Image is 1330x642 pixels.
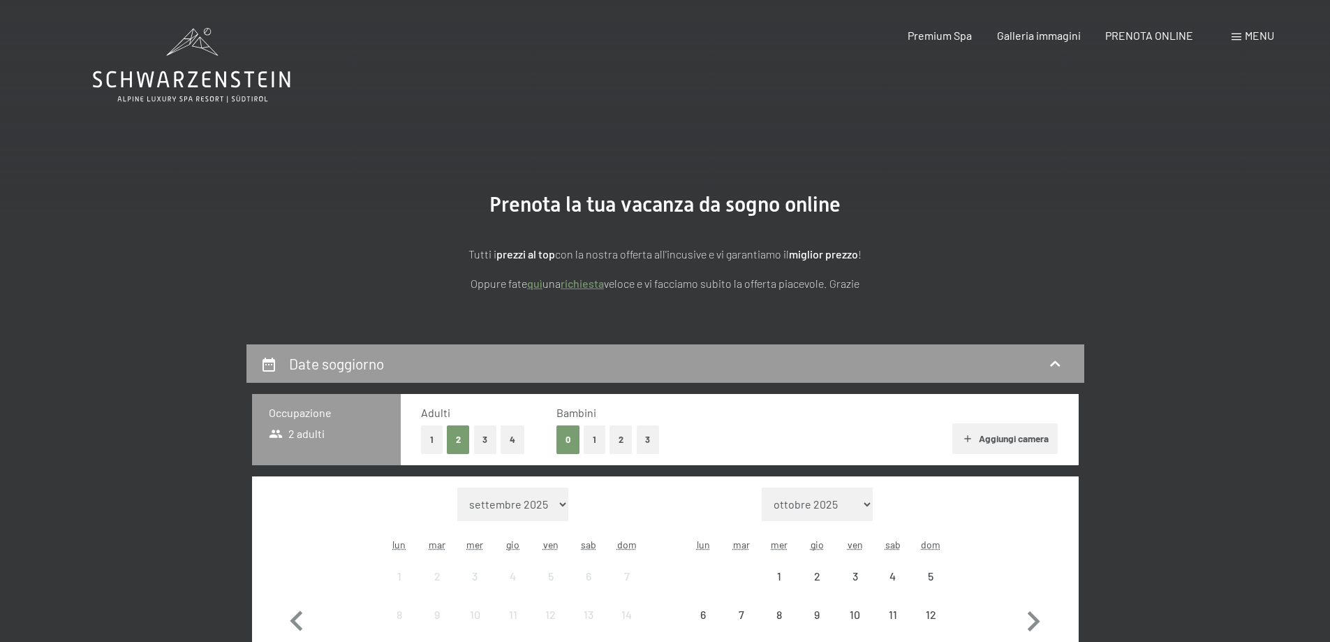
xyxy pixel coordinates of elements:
div: Wed Oct 01 2025 [760,557,798,595]
div: arrivo/check-in non effettuabile [570,557,607,595]
div: Fri Oct 03 2025 [836,557,873,595]
div: arrivo/check-in non effettuabile [418,596,456,634]
button: Aggiungi camera [952,423,1058,454]
div: 4 [496,571,531,606]
strong: prezzi al top [496,247,555,261]
div: arrivo/check-in non effettuabile [380,557,418,595]
a: Galleria immagini [997,29,1081,42]
div: Mon Oct 06 2025 [684,596,722,634]
button: 3 [474,425,497,454]
div: arrivo/check-in non effettuabile [912,596,950,634]
div: arrivo/check-in non effettuabile [380,596,418,634]
div: arrivo/check-in non effettuabile [456,557,494,595]
div: arrivo/check-in non effettuabile [532,557,570,595]
abbr: sabato [885,539,901,550]
div: Thu Sep 11 2025 [494,596,532,634]
p: Oppure fate una veloce e vi facciamo subito la offerta piacevole. Grazie [316,275,1014,293]
h2: Date soggiorno [289,355,384,372]
span: Bambini [556,406,596,419]
div: Sun Oct 12 2025 [912,596,950,634]
a: richiesta [561,277,604,290]
button: 1 [421,425,443,454]
div: Sat Sep 13 2025 [570,596,607,634]
div: arrivo/check-in non effettuabile [607,596,645,634]
button: 4 [501,425,524,454]
span: 2 adulti [269,426,325,442]
div: arrivo/check-in non effettuabile [798,596,836,634]
abbr: giovedì [811,539,824,550]
div: 3 [457,571,492,606]
div: Fri Sep 12 2025 [532,596,570,634]
a: Premium Spa [908,29,972,42]
a: PRENOTA ONLINE [1105,29,1193,42]
div: Sun Oct 05 2025 [912,557,950,595]
div: Tue Oct 07 2025 [723,596,760,634]
abbr: venerdì [543,539,559,550]
div: arrivo/check-in non effettuabile [836,596,873,634]
div: arrivo/check-in non effettuabile [912,557,950,595]
div: 6 [571,571,606,606]
div: Wed Oct 08 2025 [760,596,798,634]
button: 2 [447,425,470,454]
div: Fri Sep 05 2025 [532,557,570,595]
button: 3 [637,425,660,454]
div: arrivo/check-in non effettuabile [836,557,873,595]
div: Sat Sep 06 2025 [570,557,607,595]
strong: miglior prezzo [789,247,858,261]
abbr: sabato [581,539,596,550]
abbr: martedì [733,539,750,550]
span: Prenota la tua vacanza da sogno online [489,192,841,217]
div: Sun Sep 07 2025 [607,557,645,595]
button: 0 [556,425,579,454]
div: Fri Oct 10 2025 [836,596,873,634]
abbr: domenica [921,539,940,550]
abbr: lunedì [697,539,710,550]
div: arrivo/check-in non effettuabile [760,557,798,595]
div: 2 [799,571,834,606]
div: 5 [533,571,568,606]
span: Adulti [421,406,450,419]
div: Thu Sep 04 2025 [494,557,532,595]
div: Wed Sep 10 2025 [456,596,494,634]
abbr: lunedì [392,539,406,550]
div: Wed Sep 03 2025 [456,557,494,595]
div: arrivo/check-in non effettuabile [684,596,722,634]
div: Tue Sep 09 2025 [418,596,456,634]
div: Tue Sep 02 2025 [418,557,456,595]
div: arrivo/check-in non effettuabile [798,557,836,595]
div: arrivo/check-in non effettuabile [494,557,532,595]
abbr: mercoledì [466,539,483,550]
div: Sun Sep 14 2025 [607,596,645,634]
a: quì [527,277,542,290]
div: arrivo/check-in non effettuabile [760,596,798,634]
div: Mon Sep 08 2025 [380,596,418,634]
div: arrivo/check-in non effettuabile [874,557,912,595]
div: Thu Oct 09 2025 [798,596,836,634]
div: 3 [837,571,872,606]
abbr: mercoledì [771,539,788,550]
div: 5 [913,571,948,606]
abbr: domenica [617,539,637,550]
div: arrivo/check-in non effettuabile [418,557,456,595]
abbr: giovedì [506,539,519,550]
div: arrivo/check-in non effettuabile [607,557,645,595]
div: arrivo/check-in non effettuabile [723,596,760,634]
div: Sat Oct 04 2025 [874,557,912,595]
div: arrivo/check-in non effettuabile [494,596,532,634]
div: Sat Oct 11 2025 [874,596,912,634]
abbr: martedì [429,539,445,550]
h3: Occupazione [269,405,384,421]
button: 2 [609,425,633,454]
p: Tutti i con la nostra offerta all'incusive e vi garantiamo il ! [316,245,1014,263]
div: 2 [420,571,455,606]
div: arrivo/check-in non effettuabile [874,596,912,634]
div: Mon Sep 01 2025 [380,557,418,595]
abbr: venerdì [848,539,863,550]
span: Menu [1245,29,1274,42]
div: 7 [609,571,644,606]
div: 4 [875,571,910,606]
button: 1 [584,425,605,454]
